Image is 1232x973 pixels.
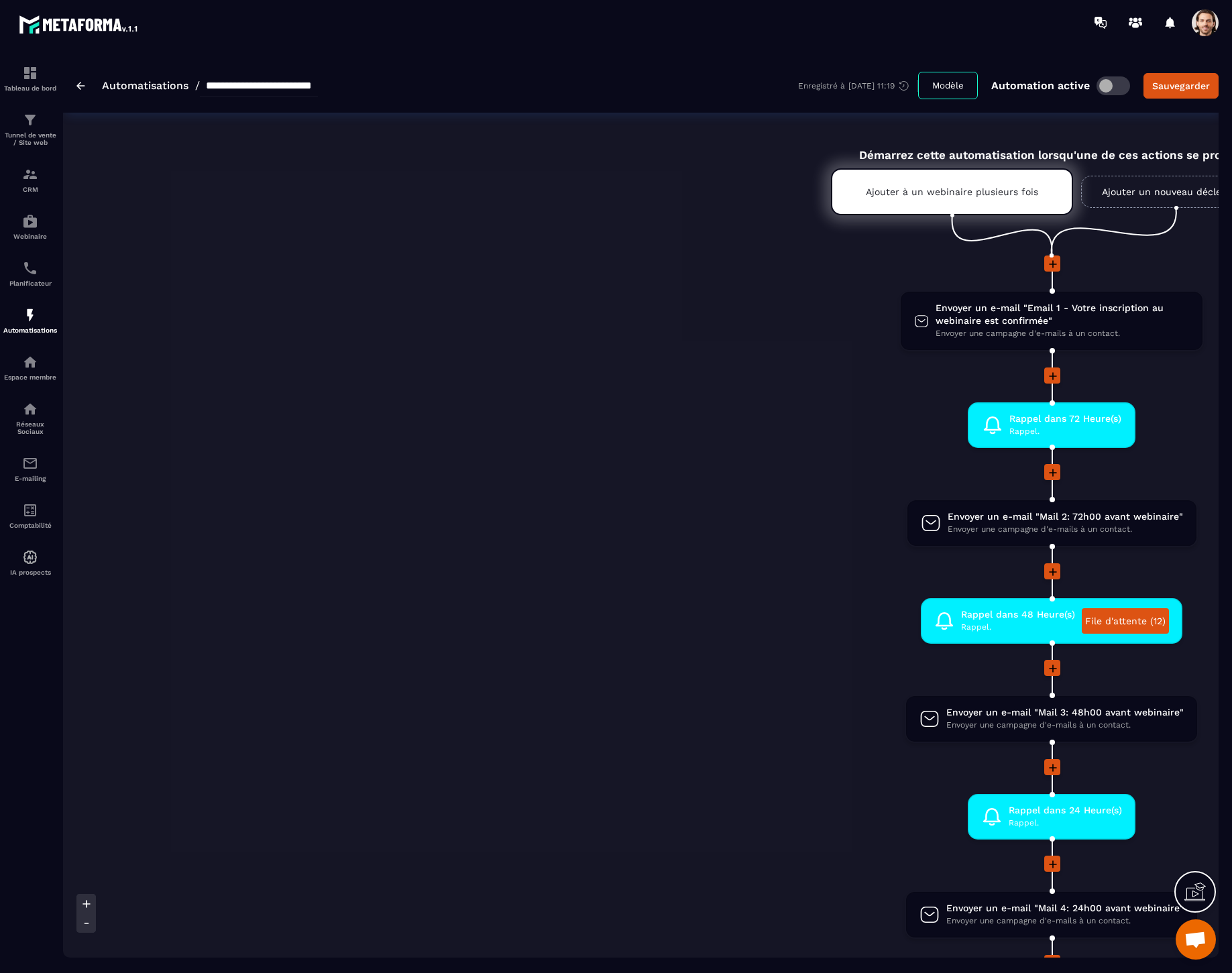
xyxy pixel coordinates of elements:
span: Envoyer une campagne d'e-mails à un contact. [946,719,1184,732]
div: Sauvegarder [1152,79,1210,93]
p: Réseaux Sociaux [3,420,57,435]
span: Rappel dans 72 Heure(s) [1009,412,1121,425]
img: scheduler [22,260,38,276]
a: social-networksocial-networkRéseaux Sociaux [3,391,57,445]
a: accountantaccountantComptabilité [3,492,57,539]
img: automations [22,213,38,229]
button: Sauvegarder [1143,73,1219,99]
img: social-network [22,401,38,417]
span: Envoyer un e-mail "Mail 4: 24h00 avant webinaire" [946,902,1184,915]
p: Espace membre [3,374,57,381]
p: E-mailing [3,475,57,482]
span: Rappel. [961,621,1075,634]
span: Envoyer une campagne d'e-mails à un contact. [948,523,1183,536]
span: / [195,79,200,92]
a: automationsautomationsAutomatisations [3,297,57,344]
p: Ajouter à un webinaire plusieurs fois [866,186,1038,197]
span: Rappel. [1009,425,1121,438]
a: schedulerschedulerPlanificateur [3,250,57,297]
span: Envoyer une campagne d'e-mails à un contact. [936,327,1189,340]
img: automations [22,307,38,323]
a: formationformationCRM [3,156,57,203]
button: Modèle [918,72,978,99]
img: formation [22,112,38,128]
img: accountant [22,502,38,518]
span: Rappel. [1009,817,1122,829]
img: automations [22,354,38,370]
span: Envoyer un e-mail "Mail 2: 72h00 avant webinaire" [948,510,1183,523]
img: formation [22,65,38,81]
span: Envoyer une campagne d'e-mails à un contact. [946,915,1184,927]
img: email [22,455,38,471]
span: Rappel dans 48 Heure(s) [961,608,1075,621]
a: Automatisations [102,79,188,92]
p: IA prospects [3,569,57,576]
a: formationformationTableau de bord [3,55,57,102]
p: Automation active [991,79,1090,92]
p: Tunnel de vente / Site web [3,131,57,146]
p: CRM [3,186,57,193]
p: Comptabilité [3,522,57,529]
img: automations [22,549,38,565]
p: Tableau de bord [3,84,57,92]
p: Planificateur [3,280,57,287]
a: emailemailE-mailing [3,445,57,492]
p: [DATE] 11:19 [848,81,895,91]
img: formation [22,166,38,182]
span: Rappel dans 24 Heure(s) [1009,804,1122,817]
p: Webinaire [3,233,57,240]
a: Open chat [1176,919,1216,960]
a: automationsautomationsWebinaire [3,203,57,250]
p: Automatisations [3,327,57,334]
div: Enregistré à [798,80,918,92]
a: formationformationTunnel de vente / Site web [3,102,57,156]
img: logo [19,12,139,36]
img: arrow [76,82,85,90]
a: automationsautomationsEspace membre [3,344,57,391]
span: Envoyer un e-mail "Email 1 - Votre inscription au webinaire est confirmée" [936,302,1189,327]
a: File d'attente (12) [1082,608,1169,634]
span: Envoyer un e-mail "Mail 3: 48h00 avant webinaire" [946,706,1184,719]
